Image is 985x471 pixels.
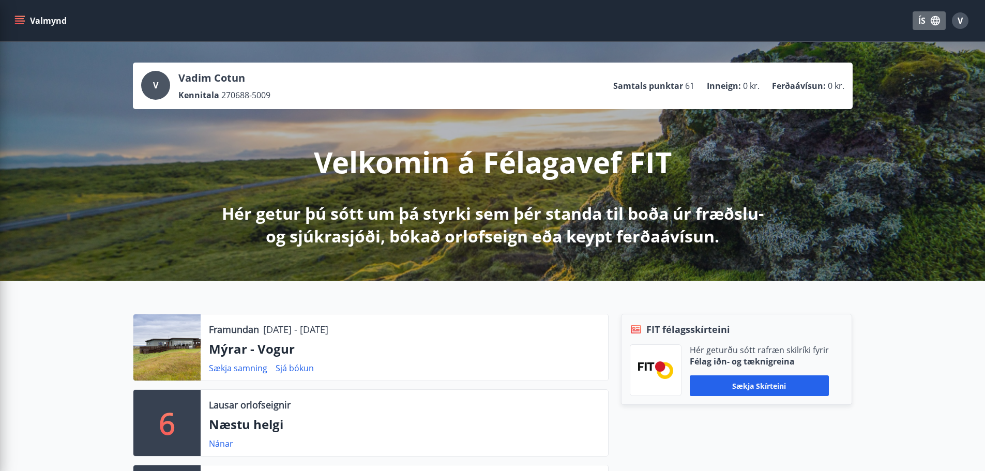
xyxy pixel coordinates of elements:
a: Nánar [209,438,233,449]
span: 0 kr. [743,80,760,92]
span: 0 kr. [828,80,844,92]
p: Mýrar - Vogur [209,340,600,358]
p: [DATE] - [DATE] [263,323,328,336]
p: Kennitala [178,89,219,101]
button: menu [12,11,71,30]
p: Lausar orlofseignir [209,398,291,412]
p: Framundan [209,323,259,336]
span: V [958,15,963,26]
span: V [153,80,158,91]
p: Næstu helgi [209,416,600,433]
p: Samtals punktar [613,80,683,92]
p: Vadim Cotun [178,71,270,85]
a: Sjá bókun [276,362,314,374]
p: Hér geturðu sótt rafræn skilríki fyrir [690,344,829,356]
p: Velkomin á Félagavef FIT [314,142,672,181]
p: Inneign : [707,80,741,92]
span: 61 [685,80,694,92]
button: ÍS [913,11,946,30]
p: Hér getur þú sótt um þá styrki sem þér standa til boða úr fræðslu- og sjúkrasjóði, bókað orlofsei... [220,202,766,248]
span: 270688-5009 [221,89,270,101]
p: Ferðaávísun : [772,80,826,92]
button: V [948,8,973,33]
span: FIT félagsskírteini [646,323,730,336]
p: Félag iðn- og tæknigreina [690,356,829,367]
p: 6 [159,403,175,443]
img: FPQVkF9lTnNbbaRSFyT17YYeljoOGk5m51IhT0bO.png [638,361,673,378]
button: Sækja skírteini [690,375,829,396]
a: Sækja samning [209,362,267,374]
